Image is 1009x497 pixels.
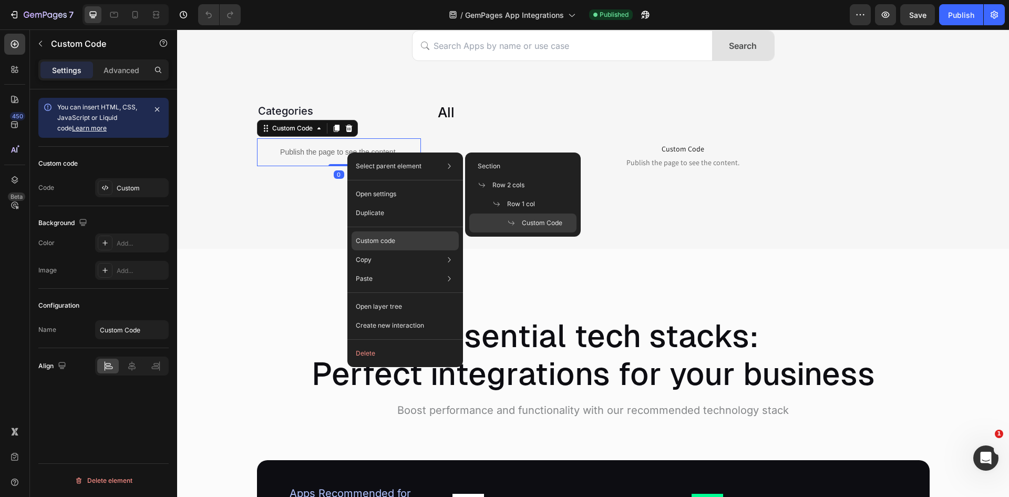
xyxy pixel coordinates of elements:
p: Settings [52,65,81,76]
button: Delete element [38,472,169,489]
span: Section [478,161,500,171]
iframe: Design area [177,29,1009,497]
button: 7 [4,4,78,25]
span: Row 1 col [507,199,535,209]
div: Add... [117,266,166,276]
div: Code [38,183,54,192]
img: gempages_464227264272270525-50dcbf0b-c163-47ec-98c9-d0f4365a4ada.png [275,464,307,496]
span: Custom Code [522,218,562,228]
div: Add... [117,239,166,248]
p: Duplicate [356,208,384,218]
div: Image [38,266,57,275]
div: Undo/Redo [198,4,241,25]
iframe: Intercom live chat [973,445,998,471]
div: Align [38,359,68,373]
span: Save [909,11,926,19]
button: Publish [939,4,983,25]
div: Name [38,325,56,334]
span: 1 [995,430,1003,438]
h2: Essential tech stacks: Perfect integrations for your business [80,287,753,364]
span: Custom Code [260,113,753,126]
p: Select parent element [356,161,421,171]
p: GemPages [316,465,481,478]
a: Apps Recommended for [112,458,234,470]
div: Publish [948,9,974,21]
p: Open settings [356,189,396,199]
p: Advanced [104,65,139,76]
div: Beta [8,192,25,201]
p: 7 [69,8,74,21]
p: Custom code [356,236,395,246]
div: 450 [10,112,25,120]
span: You can insert HTML, CSS, JavaScript or Liquid code [57,103,137,132]
div: Custom [117,184,166,193]
p: Boost performance and functionality with our recommended technology stack [81,374,751,388]
p: Copy [356,255,372,265]
div: Delete element [75,474,132,487]
span: Publish the page to see the content. [260,128,753,138]
p: Paste [356,274,373,283]
img: gempages_464227264272270525-b01a3eea-f419-4e1b-b903-4dcd8bb02d79.png [514,464,546,496]
span: GemPages App Integrations [465,9,564,21]
p: Create new interaction [356,320,424,331]
p: Open layer tree [356,302,402,311]
span: Published [600,10,629,19]
p: Custom Code [51,37,140,50]
div: Custom code [38,159,78,168]
p: All [261,75,751,91]
div: Background [38,216,89,230]
span: / [460,9,463,21]
p: Slide Cart Drawer by AMP [555,465,720,478]
button: Delete [352,344,459,363]
button: Save [900,4,935,25]
a: Learn more [72,124,107,132]
div: Configuration [38,301,79,310]
div: Color [38,238,55,248]
span: Row 2 cols [492,180,524,190]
